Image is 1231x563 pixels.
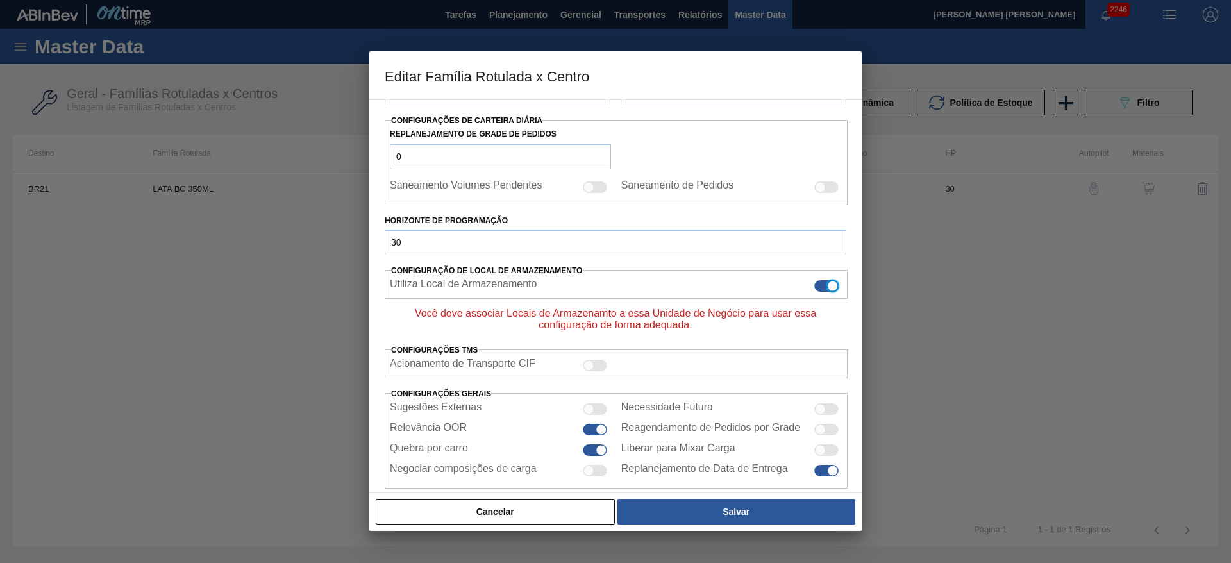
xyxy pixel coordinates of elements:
[391,266,582,275] span: Configuração de Local de Armazenamento
[621,442,735,458] label: Liberar para Mixar Carga
[391,389,491,398] span: Configurações Gerais
[385,212,846,230] label: Horizonte de Programação
[621,422,800,437] label: Reagendamento de Pedidos por Grade
[369,51,862,100] h3: Editar Família Rotulada x Centro
[385,308,846,331] div: Você deve associar Locais de Armazenamto a essa Unidade de Negócio para usar essa configuração de...
[390,463,537,478] label: Negociar composições de carga
[390,180,542,195] label: Saneamento Volumes Pendentes
[621,401,713,417] label: Necessidade Futura
[391,116,542,125] span: Configurações de Carteira Diária
[390,278,537,294] label: Quando ativada, o sistema irá exibir os estoques de diferentes locais de armazenamento.
[617,499,855,525] button: Salvar
[390,358,535,373] label: Acionamento de Transporte CIF
[390,422,467,437] label: Relevância OOR
[376,499,615,525] button: Cancelar
[390,125,611,144] label: Replanejamento de Grade de Pedidos
[621,463,788,478] label: Replanejamento de Data de Entrega
[390,401,482,417] label: Sugestões Externas
[391,346,478,355] label: Configurações TMS
[621,180,733,195] label: Saneamento de Pedidos
[390,442,468,458] label: Quebra por carro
